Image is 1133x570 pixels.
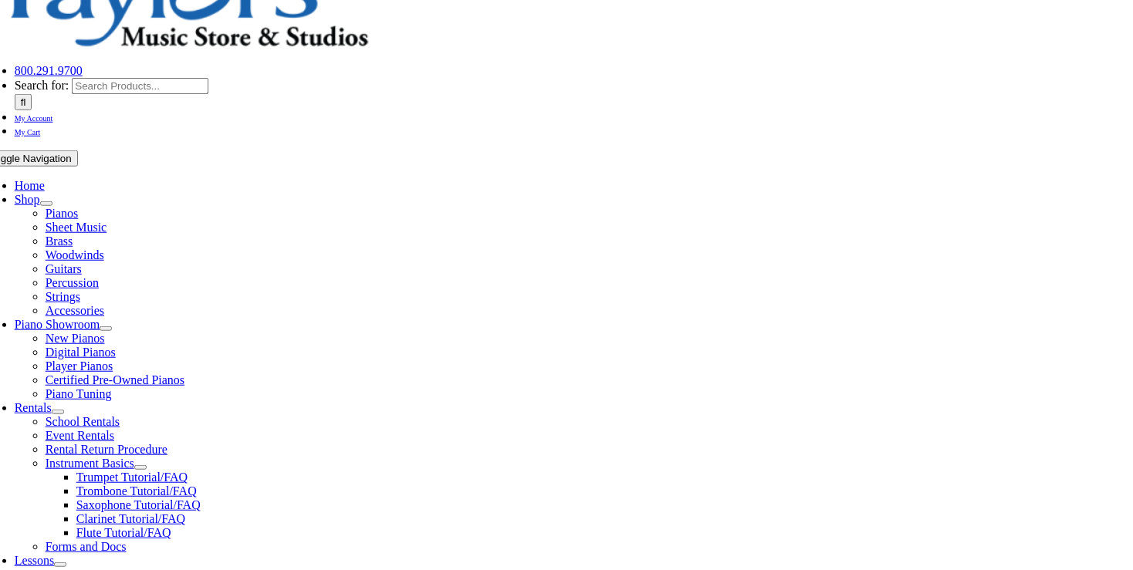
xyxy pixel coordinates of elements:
[46,290,80,303] a: Strings
[46,415,120,428] a: School Rentals
[100,326,112,331] button: Open submenu of Piano Showroom
[40,201,52,206] button: Open submenu of Shop
[76,526,171,539] a: Flute Tutorial/FAQ
[46,248,104,261] a: Woodwinds
[15,124,41,137] a: My Cart
[46,262,82,275] a: Guitars
[46,359,113,373] a: Player Pianos
[15,94,32,110] input: Search
[72,78,208,94] input: Search Products...
[15,401,52,414] a: Rentals
[15,79,69,92] span: Search for:
[46,276,99,289] a: Percussion
[46,373,184,386] a: Certified Pre-Owned Pianos
[54,562,66,567] button: Open submenu of Lessons
[76,484,197,497] a: Trombone Tutorial/FAQ
[46,207,79,220] a: Pianos
[52,410,64,414] button: Open submenu of Rentals
[46,221,107,234] a: Sheet Music
[46,304,104,317] a: Accessories
[15,193,40,206] a: Shop
[15,318,100,331] a: Piano Showroom
[46,540,127,553] a: Forms and Docs
[76,471,188,484] a: Trumpet Tutorial/FAQ
[46,443,167,456] a: Rental Return Procedure
[15,114,53,123] span: My Account
[76,512,186,525] a: Clarinet Tutorial/FAQ
[46,346,116,359] a: Digital Pianos
[46,332,105,345] a: New Pianos
[15,110,53,123] a: My Account
[15,128,41,137] span: My Cart
[46,457,134,470] a: Instrument Basics
[46,429,114,442] a: Event Rentals
[76,498,201,511] a: Saxophone Tutorial/FAQ
[15,179,45,192] a: Home
[15,554,55,567] a: Lessons
[46,387,112,400] a: Piano Tuning
[46,234,73,248] a: Brass
[15,64,83,77] a: 800.291.9700
[134,465,147,470] button: Open submenu of Instrument Basics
